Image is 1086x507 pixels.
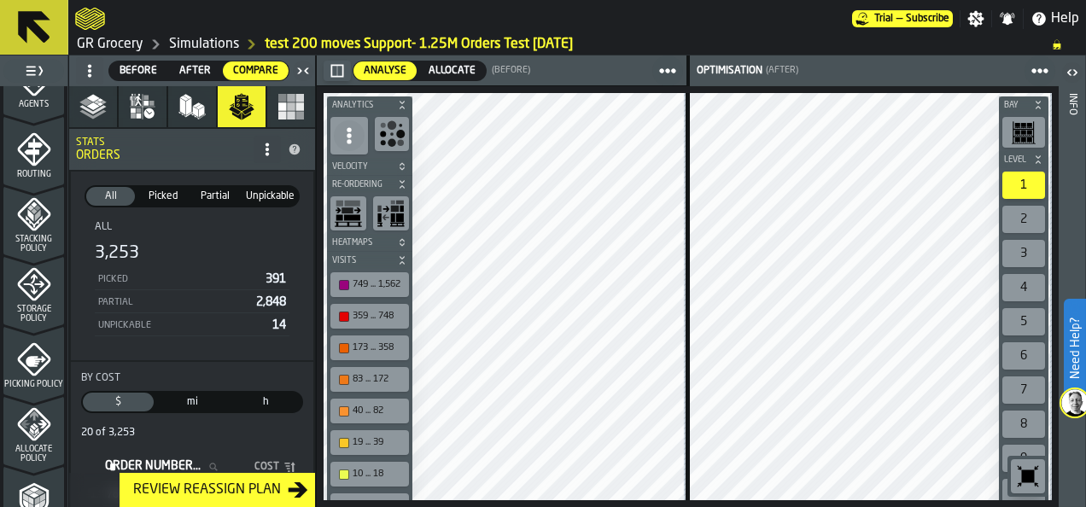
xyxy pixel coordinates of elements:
div: Optimisation [693,65,762,77]
div: 40 ... 82 [353,405,404,417]
div: thumb [242,187,298,206]
div: 83 ... 172 [353,374,404,385]
div: Review Reassign Plan [126,480,288,500]
label: button-toggle-Help [1024,9,1086,29]
div: 359 ... 748 [334,307,406,325]
div: button-toolbar-undefined [999,441,1048,475]
div: 1 [1002,172,1045,199]
span: Agents [3,100,64,109]
span: Cost [235,461,279,473]
a: link-to-/wh/i/e451d98b-95f6-4604-91ff-c80219f9c36d [169,34,239,55]
div: button-toolbar-undefined [999,305,1048,339]
div: stat-All [85,211,300,347]
label: button-switch-multi-All (3,253) [85,185,137,207]
span: Picking Policy [3,380,64,389]
span: (After) [766,65,798,76]
button: button- [327,252,412,269]
div: button-toolbar-undefined [327,269,412,300]
span: Storage Policy [3,305,64,323]
div: Title [81,372,303,384]
div: Orders [76,149,254,162]
div: button-toolbar-undefined [327,458,412,490]
label: button-toggle-Settings [960,10,991,27]
li: menu Allocate Policy [3,396,64,464]
header: Info [1059,55,1085,507]
span: By Cost [81,372,120,384]
span: Help [1051,9,1079,29]
div: Title [95,221,289,233]
label: button-switch-multi-Unpickable (14) [241,185,300,207]
div: 40 ... 82 [334,402,406,420]
span: Before [116,63,161,79]
input: label [102,456,231,478]
div: button-toolbar-undefined [371,114,412,158]
a: link-to-/wh/i/e451d98b-95f6-4604-91ff-c80219f9c36d/simulations/30239d51-eca3-48df-9f24-8948953c774e [265,34,573,55]
span: h [232,394,300,410]
a: logo-header [75,3,105,34]
span: Unpickable [244,189,296,204]
span: 14 [272,319,286,331]
div: StatList-item-Partial [95,290,289,313]
div: 7 [1002,376,1045,404]
a: link-to-/wh/i/e451d98b-95f6-4604-91ff-c80219f9c36d/pricing/ [852,10,953,27]
div: 10 ... 18 [334,465,406,483]
div: 3,253 [95,242,139,265]
span: Level [1001,155,1030,165]
div: button-toolbar-undefined [1007,456,1048,497]
div: button-toolbar-undefined [327,193,370,234]
div: button-toolbar-undefined [327,427,412,458]
svg: show triggered reorders heatmap [335,200,362,227]
label: button-switch-multi-Picked (391) [137,185,189,207]
a: link-to-/wh/i/e451d98b-95f6-4604-91ff-c80219f9c36d [77,34,143,55]
label: button-toggle-Notifications [992,10,1023,27]
span: Trial [874,13,893,25]
div: 749 ... 1,562 [353,279,404,290]
label: button-switch-multi-Before [108,61,168,81]
div: 20 of 3,253 [81,427,303,439]
div: button-toolbar-undefined [370,193,412,234]
label: Need Help? [1066,300,1084,396]
div: 10 ... 18 [353,469,404,480]
span: All [95,221,112,233]
div: 173 ... 358 [353,342,404,353]
div: 359 ... 748 [353,311,404,322]
div: thumb [353,61,417,80]
label: button-switch-multi-Partial (2,848) [189,185,241,207]
div: StatList-item-Unpickable [95,313,289,336]
div: thumb [418,61,486,80]
button: button-Review Reassign Plan [120,473,315,507]
div: 5 [1002,308,1045,335]
span: Routing [3,170,64,179]
div: thumb [83,393,154,411]
button: button- [999,96,1048,114]
button: button- [324,61,351,81]
div: thumb [138,187,187,206]
div: thumb [109,61,167,80]
span: After [176,63,214,79]
button: button- [327,176,412,193]
span: mi [159,394,226,410]
span: Analytics [329,101,394,110]
div: Unpickable [98,320,266,331]
span: Analyse [360,63,410,79]
button: button- [327,96,412,114]
label: button-switch-multi-Compare [222,61,289,81]
span: 391 [266,273,286,285]
span: Picked [140,189,185,204]
div: button-toolbar-undefined [999,339,1048,373]
div: 9 [1002,445,1045,472]
span: — [896,13,902,25]
div: button-toolbar-undefined [999,407,1048,441]
li: menu Stacking Policy [3,186,64,254]
label: button-switch-multi-Distance [155,391,230,413]
div: 3 [1002,240,1045,267]
span: (Before) [492,65,530,76]
div: thumb [86,187,135,206]
div: 2 [1002,206,1045,233]
div: 4 [1002,274,1045,301]
div: Picked [98,274,259,285]
li: menu Storage Policy [3,256,64,324]
span: label [105,459,201,473]
svg: Reset zoom and position [1014,463,1042,490]
label: button-switch-multi-Time [229,391,303,413]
